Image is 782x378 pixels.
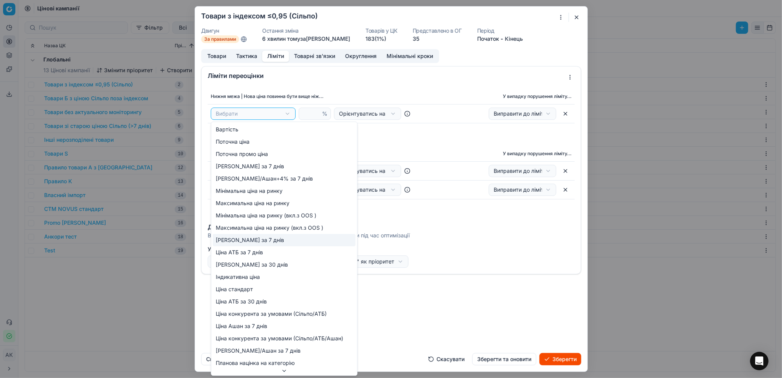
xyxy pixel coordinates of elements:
span: Ціна Ашан за 7 днів [216,323,267,330]
span: Ціна АТБ за 30 днів [216,298,267,306]
span: Ціна конкурента за умовами (Сільпо/АТБ/Ашан) [216,335,343,343]
span: Вартість [216,126,238,134]
span: Максимальна ціна на ринку (вкл.з OOS ) [216,224,323,232]
span: [PERSON_NAME] за 30 днів [216,261,288,269]
span: [PERSON_NAME] за 7 днів [216,163,284,171]
span: Мінімальна ціна на ринку (вкл.з OOS ) [216,212,316,220]
span: [PERSON_NAME] за 7 днів [216,237,284,244]
span: [PERSON_NAME]/Ашан за 7 днів [216,347,301,355]
span: Планова націнка на категорію [216,360,295,367]
span: [PERSON_NAME]/Ашан+4% за 7 днів [216,175,313,183]
span: Індикативна ціна [216,274,260,281]
span: Мінімальна ціна на ринку [216,187,283,195]
span: Ціна конкурента за умовами (Сільпо/АТБ) [216,310,327,318]
span: Ціна АТБ за 7 днів [216,249,263,257]
span: Поточна промо ціна [216,151,268,158]
span: Поточна ціна [216,138,250,146]
span: Ціна стандарт [216,286,253,293]
span: Максимальна ціна на ринку [216,200,289,207]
